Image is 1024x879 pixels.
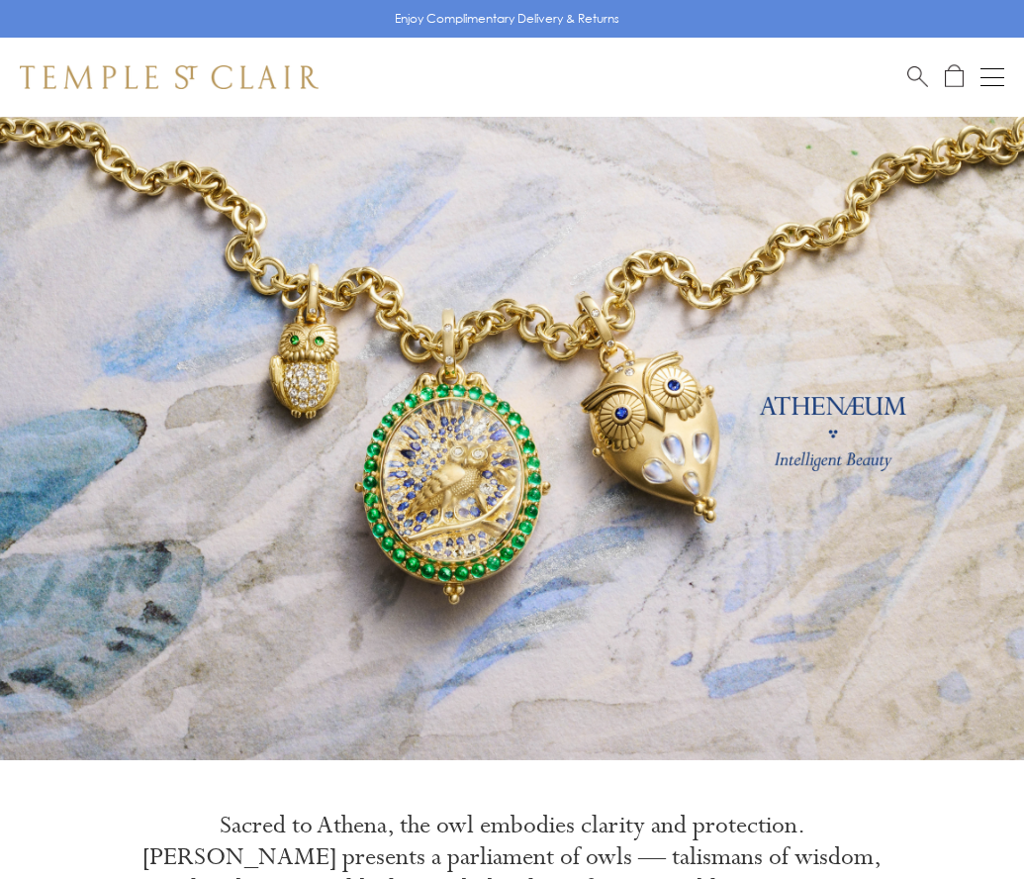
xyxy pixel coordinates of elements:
a: Search [907,64,928,89]
a: Open Shopping Bag [945,64,964,89]
img: Temple St. Clair [20,65,319,89]
button: Open navigation [980,65,1004,89]
p: Enjoy Complimentary Delivery & Returns [395,9,619,29]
